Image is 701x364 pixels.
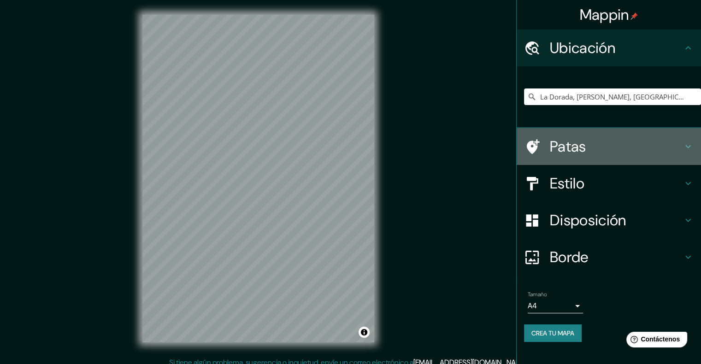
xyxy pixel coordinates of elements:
[550,38,615,58] font: Ubicación
[550,211,626,230] font: Disposición
[550,247,589,267] font: Borde
[619,328,691,354] iframe: Lanzador de widgets de ayuda
[142,15,374,342] canvas: Mapa
[517,239,701,276] div: Borde
[550,137,586,156] font: Patas
[528,291,547,298] font: Tamaño
[528,299,583,313] div: A4
[528,301,537,311] font: A4
[524,324,582,342] button: Crea tu mapa
[580,5,629,24] font: Mappin
[550,174,584,193] font: Estilo
[359,327,370,338] button: Activar o desactivar atribución
[517,202,701,239] div: Disposición
[630,12,638,20] img: pin-icon.png
[531,329,574,337] font: Crea tu mapa
[517,128,701,165] div: Patas
[524,88,701,105] input: Elige tu ciudad o zona
[517,29,701,66] div: Ubicación
[517,165,701,202] div: Estilo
